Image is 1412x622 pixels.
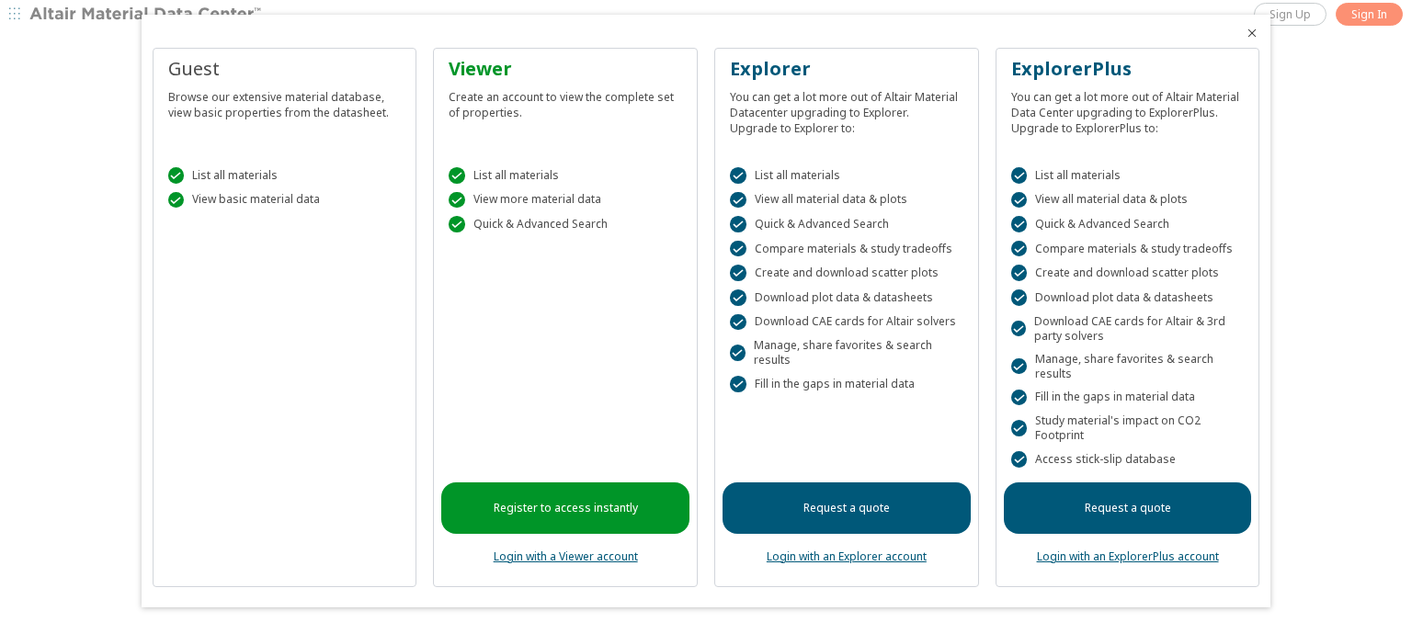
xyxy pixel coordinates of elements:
[730,289,963,306] div: Download plot data & datasheets
[441,482,689,534] a: Register to access instantly
[730,376,746,392] div: 
[1011,390,1245,406] div: Fill in the gaps in material data
[1011,241,1028,257] div: 
[730,82,963,136] div: You can get a lot more out of Altair Material Datacenter upgrading to Explorer. Upgrade to Explor...
[449,167,682,184] div: List all materials
[449,82,682,120] div: Create an account to view the complete set of properties.
[168,56,402,82] div: Guest
[168,167,185,184] div: 
[1011,314,1245,344] div: Download CAE cards for Altair & 3rd party solvers
[730,314,963,331] div: Download CAE cards for Altair solvers
[1011,241,1245,257] div: Compare materials & study tradeoffs
[767,548,927,564] a: Login with an Explorer account
[449,56,682,82] div: Viewer
[730,289,746,306] div: 
[168,82,402,120] div: Browse our extensive material database, view basic properties from the datasheet.
[730,216,746,232] div: 
[449,216,465,232] div: 
[449,216,682,232] div: Quick & Advanced Search
[730,167,963,184] div: List all materials
[449,192,465,209] div: 
[730,241,963,257] div: Compare materials & study tradeoffs
[730,192,746,209] div: 
[449,167,465,184] div: 
[730,338,963,368] div: Manage, share favorites & search results
[1011,321,1026,337] div: 
[1011,265,1028,281] div: 
[730,241,746,257] div: 
[449,192,682,209] div: View more material data
[1011,56,1245,82] div: ExplorerPlus
[1011,358,1027,375] div: 
[1011,167,1245,184] div: List all materials
[1037,548,1219,564] a: Login with an ExplorerPlus account
[494,548,638,564] a: Login with a Viewer account
[1011,451,1028,468] div: 
[730,376,963,392] div: Fill in the gaps in material data
[1011,192,1028,209] div: 
[1011,216,1028,232] div: 
[1011,413,1245,443] div: Study material's impact on CO2 Footprint
[168,192,185,209] div: 
[1011,265,1245,281] div: Create and download scatter plots
[730,216,963,232] div: Quick & Advanced Search
[1011,216,1245,232] div: Quick & Advanced Search
[1011,167,1028,184] div: 
[1011,352,1245,381] div: Manage, share favorites & search results
[730,314,746,331] div: 
[1011,289,1028,306] div: 
[1245,26,1259,40] button: Close
[1011,192,1245,209] div: View all material data & plots
[1004,482,1252,534] a: Request a quote
[1011,420,1027,436] div: 
[730,192,963,209] div: View all material data & plots
[1011,289,1245,306] div: Download plot data & datasheets
[1011,82,1245,136] div: You can get a lot more out of Altair Material Data Center upgrading to ExplorerPlus. Upgrade to E...
[730,265,746,281] div: 
[730,56,963,82] div: Explorer
[168,167,402,184] div: List all materials
[1011,451,1245,468] div: Access stick-slip database
[730,345,746,361] div: 
[168,192,402,209] div: View basic material data
[723,482,971,534] a: Request a quote
[730,265,963,281] div: Create and download scatter plots
[1011,390,1028,406] div: 
[730,167,746,184] div: 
